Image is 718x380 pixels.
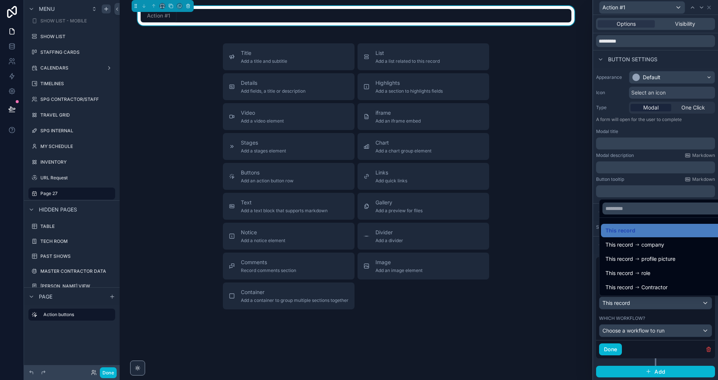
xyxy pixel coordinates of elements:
label: SPG CONTRACTOR/STAFF [40,96,114,102]
button: ImageAdd an image element [358,253,489,279]
button: ButtonsAdd an action button row [223,163,355,190]
span: Chart [375,139,432,146]
label: Page 27 [40,191,111,197]
button: TextAdd a text block that supports markdown [223,193,355,220]
label: TIMELINES [40,81,114,87]
span: Comments [241,259,296,266]
span: This record [605,226,635,235]
a: INVENTORY [28,156,115,168]
span: Highlights [375,79,443,87]
span: Container [241,288,349,296]
label: MASTER CONTRACTOR DATA [40,268,114,274]
button: NoticeAdd a notice element [223,223,355,250]
button: VideoAdd a video element [223,103,355,130]
a: MASTER CONTRACTOR DATA [28,265,115,277]
span: iframe [375,109,421,117]
button: ContainerAdd a container to group multiple sections together [223,282,355,309]
a: Page 27 [28,188,115,200]
button: CommentsRecord comments section [223,253,355,279]
label: TABLE [40,223,114,229]
button: LinksAdd quick links [358,163,489,190]
span: Page [39,293,52,300]
label: MY SCHEDULE [40,143,114,149]
span: This record [605,254,633,263]
a: STAFFING CARDS [28,46,115,58]
a: SPG INTERNAL [28,125,115,137]
span: Record comments section [241,268,296,274]
button: ChartAdd a chart group element [358,133,489,160]
a: SHOW LIST [28,31,115,43]
span: Text [241,199,328,206]
span: Add an image element [375,268,423,274]
a: MY SCHEDULE [28,140,115,152]
label: CALENDARS [40,65,103,71]
span: Add a list related to this record [375,58,440,64]
label: Action buttons [43,312,109,318]
span: This record [605,283,633,292]
span: Add an action button row [241,178,294,184]
a: SPG CONTRACTOR/STAFF [28,93,115,105]
span: Stages [241,139,286,146]
span: Hidden pages [39,206,77,213]
span: Details [241,79,306,87]
span: Gallery [375,199,423,206]
a: CALENDARS [28,62,115,74]
span: This record [605,269,633,278]
span: Menu [39,5,55,13]
span: Add a notice element [241,238,285,244]
span: profile picture [641,254,675,263]
a: URL Request [28,172,115,184]
span: Add a section to highlights fields [375,88,443,94]
span: Add a stages element [241,148,286,154]
label: URL Request [40,175,114,181]
button: StagesAdd a stages element [223,133,355,160]
button: ListAdd a list related to this record [358,43,489,70]
span: This record [605,240,633,249]
button: DividerAdd a divider [358,223,489,250]
span: Video [241,109,284,117]
span: company [641,240,664,249]
button: iframeAdd an iframe embed [358,103,489,130]
a: TECH ROOM [28,235,115,247]
div: scrollable content [24,305,120,328]
button: GalleryAdd a preview for files [358,193,489,220]
a: TRAVEL GRID [28,109,115,121]
span: Add a chart group element [375,148,432,154]
label: SHOW LIST [40,34,114,40]
span: Add quick links [375,178,407,184]
span: Add a video element [241,118,284,124]
label: TECH ROOM [40,238,114,244]
a: PAST SHOWS [28,250,115,262]
span: List [375,49,440,57]
span: Add a text block that supports markdown [241,208,328,214]
label: [PERSON_NAME] VIEW [40,283,114,289]
span: Add a container to group multiple sections together [241,297,349,303]
span: Add a title and subtitle [241,58,287,64]
span: Buttons [241,169,294,176]
label: SPG INTERNAL [40,128,114,134]
label: INVENTORY [40,159,114,165]
a: TIMELINES [28,78,115,90]
span: Contractor [641,283,668,292]
span: Notice [241,229,285,236]
span: Add a divider [375,238,403,244]
span: Image [375,259,423,266]
span: Add a preview for files [375,208,423,214]
label: STAFFING CARDS [40,49,114,55]
span: Title [241,49,287,57]
label: TRAVEL GRID [40,112,114,118]
button: DetailsAdd fields, a title or description [223,73,355,100]
span: Add an iframe embed [375,118,421,124]
span: role [641,269,650,278]
a: [PERSON_NAME] VIEW [28,280,115,292]
span: Divider [375,229,403,236]
span: Links [375,169,407,176]
label: SHOW LIST - MOBILE [40,18,114,24]
a: SHOW LIST - MOBILE [28,15,115,27]
button: Done [100,367,117,378]
a: TABLE [28,220,115,232]
button: TitleAdd a title and subtitle [223,43,355,70]
label: PAST SHOWS [40,253,114,259]
button: HighlightsAdd a section to highlights fields [358,73,489,100]
span: Add fields, a title or description [241,88,306,94]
